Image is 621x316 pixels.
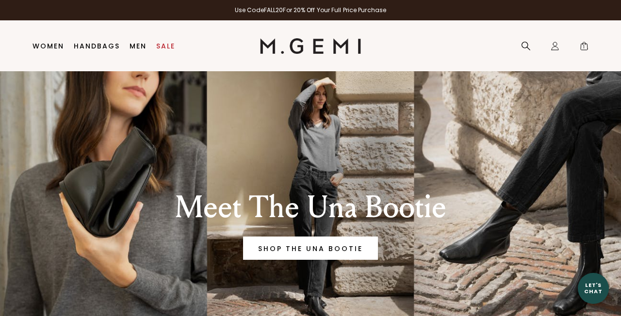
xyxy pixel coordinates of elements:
a: Women [33,42,64,50]
img: M.Gemi [260,38,361,54]
div: Let's Chat [578,282,609,294]
a: Handbags [74,42,120,50]
a: Sale [156,42,175,50]
a: Men [130,42,147,50]
span: 1 [579,43,589,53]
strong: FALL20 [264,6,283,14]
a: Banner primary button [243,237,378,260]
div: Meet The Una Bootie [131,190,490,225]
